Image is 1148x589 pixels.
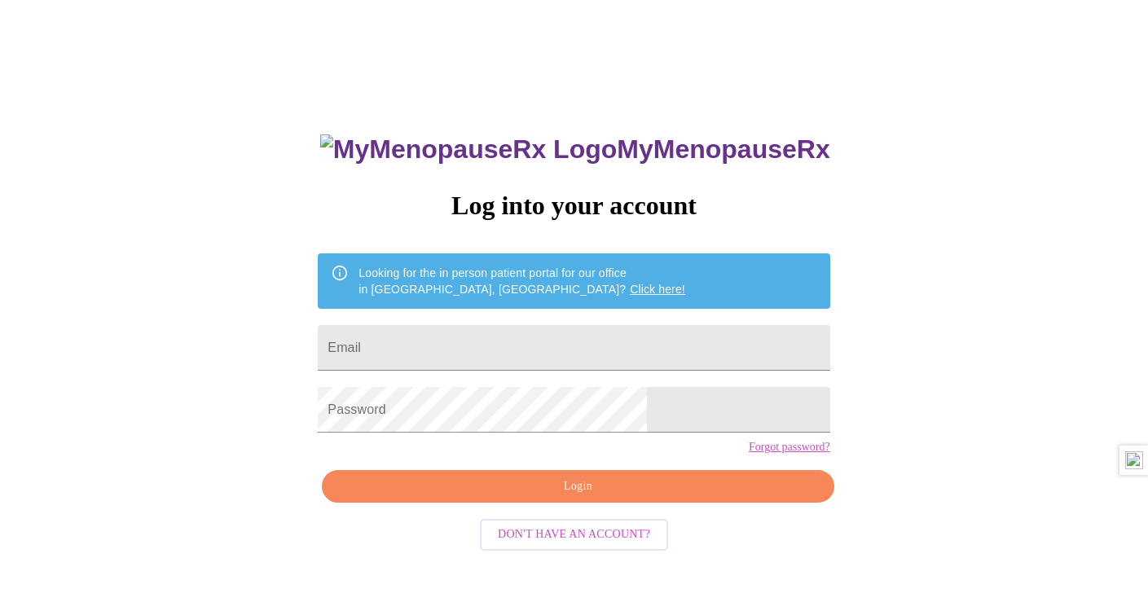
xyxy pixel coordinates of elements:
a: Forgot password? [749,441,830,454]
img: MyMenopauseRx Logo [320,134,617,165]
h3: MyMenopauseRx [320,134,830,165]
a: Don't have an account? [476,526,672,540]
div: Looking for the in person patient portal for our office in [GEOGRAPHIC_DATA], [GEOGRAPHIC_DATA]? [358,258,685,304]
button: Login [322,470,834,503]
span: Login [341,477,815,497]
a: Click here! [630,283,685,296]
button: Don't have an account? [480,519,668,551]
h3: Log into your account [318,191,829,221]
span: Don't have an account? [498,525,650,545]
